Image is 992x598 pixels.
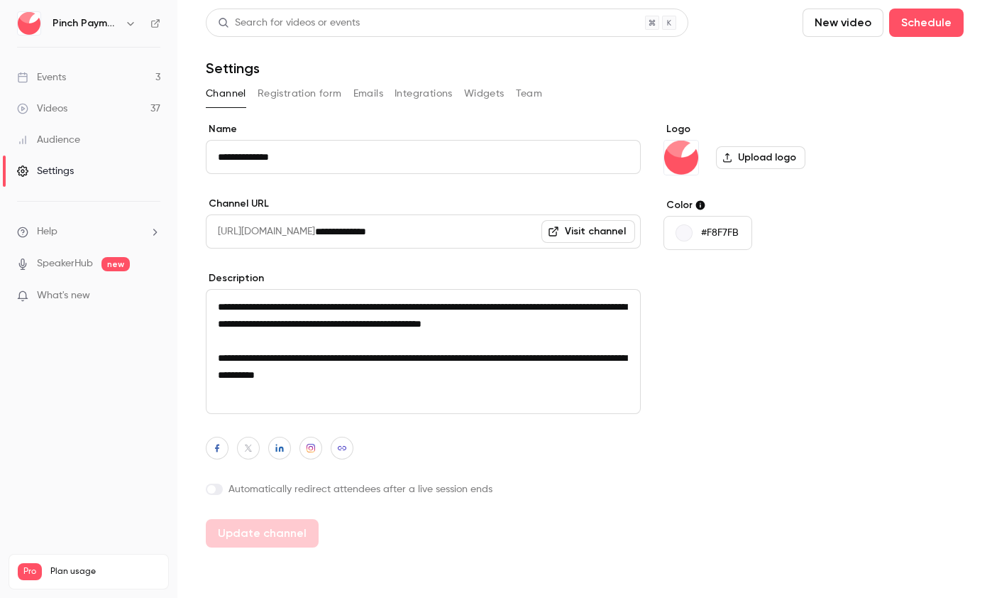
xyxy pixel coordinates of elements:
[206,271,641,286] label: Description
[206,197,641,211] label: Channel URL
[464,82,505,105] button: Widgets
[17,133,80,147] div: Audience
[17,70,66,85] div: Events
[663,122,881,136] label: Logo
[37,256,93,271] a: SpeakerHub
[701,226,739,240] p: #F8F7FB
[18,12,40,35] img: Pinch Payments
[18,563,42,580] span: Pro
[53,16,119,31] h6: Pinch Payments
[37,288,90,303] span: What's new
[206,60,260,77] h1: Settings
[353,82,383,105] button: Emails
[663,198,881,212] label: Color
[206,214,315,249] span: [URL][DOMAIN_NAME]
[17,224,160,239] li: help-dropdown-opener
[206,482,641,496] label: Automatically redirect attendees after a live session ends
[37,224,57,239] span: Help
[395,82,453,105] button: Integrations
[716,146,805,169] label: Upload logo
[258,82,342,105] button: Registration form
[101,257,130,271] span: new
[541,220,635,243] a: Visit channel
[664,141,698,175] img: Pinch Payments
[206,82,246,105] button: Channel
[17,102,67,116] div: Videos
[516,82,543,105] button: Team
[143,290,160,303] iframe: Noticeable Trigger
[206,122,641,136] label: Name
[663,216,752,250] button: #F8F7FB
[218,16,360,31] div: Search for videos or events
[17,164,74,178] div: Settings
[50,566,160,577] span: Plan usage
[889,9,964,37] button: Schedule
[803,9,883,37] button: New video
